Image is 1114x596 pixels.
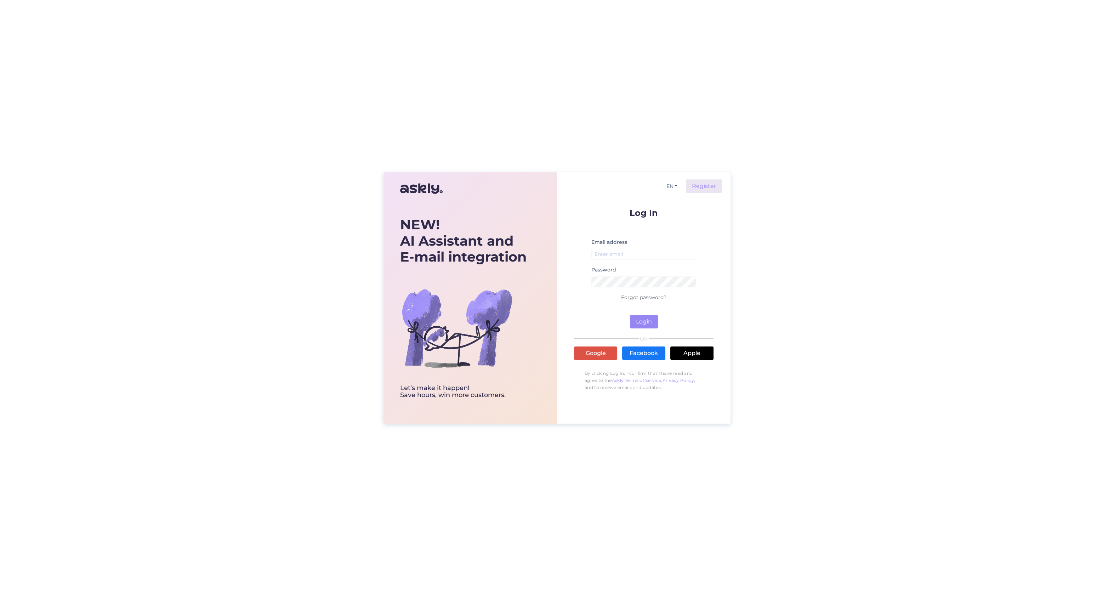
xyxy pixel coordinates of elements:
div: AI Assistant and E-mail integration [400,217,527,265]
a: Apple [670,346,714,360]
p: By clicking Log In, I confirm that I have read and agree to the , , and to receive emails and upd... [574,366,714,395]
span: OR [639,336,649,341]
img: bg-askly [400,271,513,385]
div: Let’s make it happen! Save hours, win more customers. [400,385,527,399]
a: Facebook [622,346,665,360]
a: Askly Terms of Service [612,378,661,383]
button: EN [663,181,680,191]
a: Google [574,346,617,360]
button: Login [630,315,658,328]
a: Privacy Policy [663,378,694,383]
label: Password [591,266,616,274]
b: NEW! [400,216,440,233]
p: Log In [574,208,714,217]
a: Forgot password? [621,294,666,300]
input: Enter email [591,249,696,260]
a: Register [686,179,722,193]
label: Email address [591,239,627,246]
img: Askly [400,180,443,197]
